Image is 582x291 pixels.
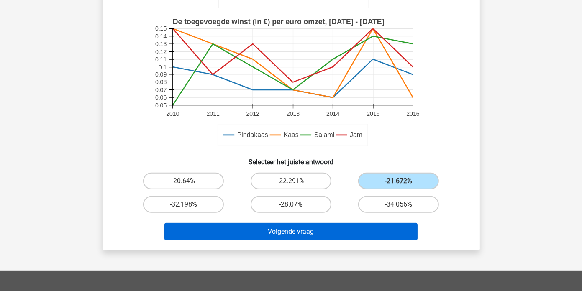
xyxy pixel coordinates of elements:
[358,196,439,213] label: -34.056%
[367,110,379,117] text: 2015
[283,132,298,139] text: Kaas
[155,48,167,55] text: 0.12
[350,132,362,139] text: Jam
[143,196,224,213] label: -32.198%
[206,110,219,117] text: 2011
[155,33,167,40] text: 0.14
[326,110,339,117] text: 2014
[358,173,439,189] label: -21.672%
[172,18,384,26] text: De toegevoegde winst (in €) per euro omzet, [DATE] - [DATE]
[155,102,167,109] text: 0.05
[155,25,167,32] text: 0.15
[251,196,331,213] label: -28.07%
[314,132,334,139] text: Salami
[164,223,418,240] button: Volgende vraag
[155,41,167,47] text: 0.13
[246,110,259,117] text: 2012
[155,87,167,93] text: 0.07
[406,110,419,117] text: 2016
[158,64,167,71] text: 0.1
[237,132,268,139] text: Pindakaas
[251,173,331,189] label: -22.291%
[155,71,167,78] text: 0.09
[166,110,179,117] text: 2010
[155,94,167,101] text: 0.06
[155,56,167,63] text: 0.11
[155,79,167,86] text: 0.08
[143,173,224,189] label: -20.64%
[286,110,299,117] text: 2013
[116,151,467,166] h6: Selecteer het juiste antwoord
